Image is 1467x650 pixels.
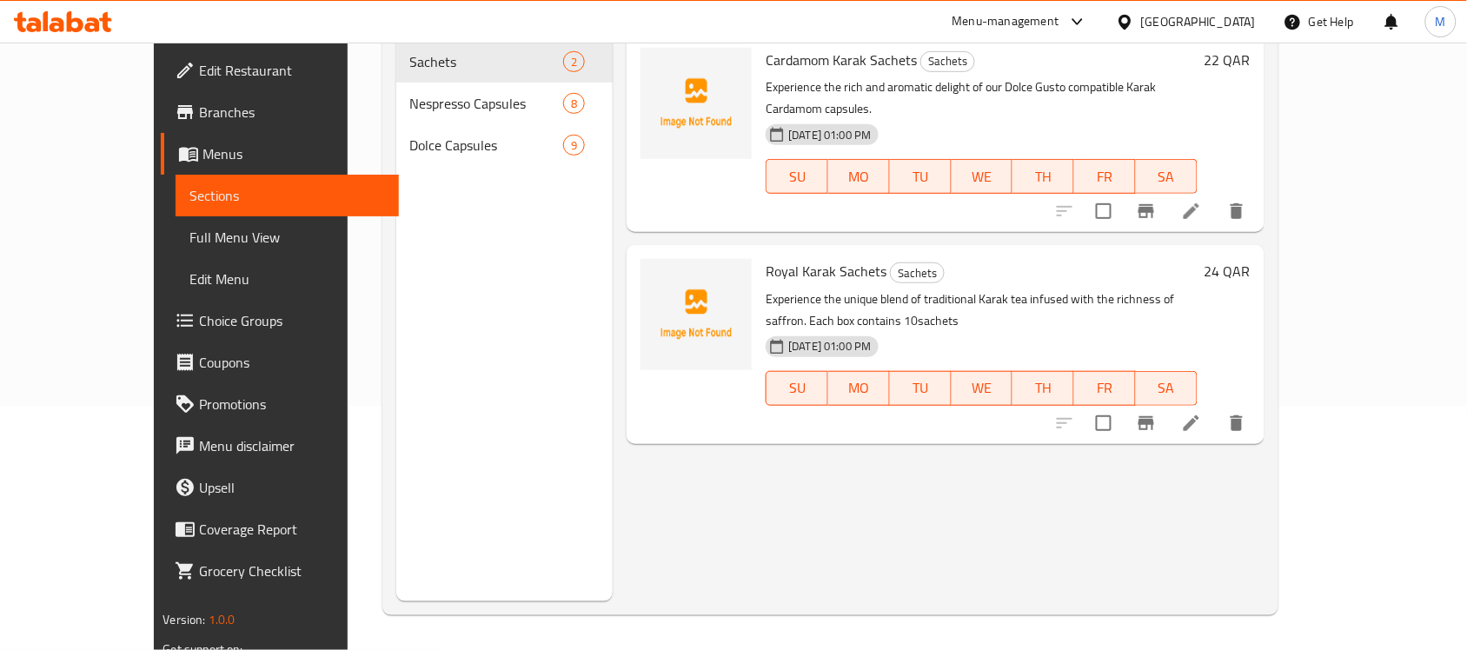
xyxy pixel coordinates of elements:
a: Upsell [161,467,399,508]
p: Experience the unique blend of traditional Karak tea infused with the richness of saffron. Each b... [766,289,1197,332]
span: Royal Karak Sachets [766,258,886,284]
span: SA [1143,164,1191,189]
span: Full Menu View [189,227,385,248]
button: TH [1012,371,1074,406]
span: Select to update [1085,405,1122,441]
span: TU [897,375,945,401]
span: 9 [564,137,584,154]
button: MO [828,371,890,406]
span: Nespresso Capsules [410,93,564,114]
span: Sachets [410,51,564,72]
span: WE [959,375,1006,401]
span: [DATE] 01:00 PM [781,338,878,355]
span: MO [835,375,883,401]
a: Promotions [161,383,399,425]
button: WE [952,371,1013,406]
span: 1.0.0 [209,608,236,631]
a: Grocery Checklist [161,550,399,592]
span: Menus [202,143,385,164]
h6: 22 QAR [1205,48,1251,72]
span: Sachets [921,51,974,71]
span: Cardamom Karak Sachets [766,47,917,73]
button: Branch-specific-item [1125,190,1167,232]
span: Edit Menu [189,269,385,289]
span: Select to update [1085,193,1122,229]
h6: 24 QAR [1205,259,1251,283]
span: FR [1081,375,1129,401]
div: Sachets [890,262,945,283]
span: MO [835,164,883,189]
a: Choice Groups [161,300,399,342]
div: [GEOGRAPHIC_DATA] [1141,12,1256,31]
span: Coverage Report [199,519,385,540]
button: SA [1136,159,1198,194]
span: WE [959,164,1006,189]
span: SU [773,375,821,401]
button: delete [1216,402,1258,444]
div: items [563,51,585,72]
button: FR [1074,371,1136,406]
span: M [1436,12,1446,31]
div: Menu-management [953,11,1059,32]
div: Sachets [920,51,975,72]
div: Nespresso Capsules8 [396,83,614,124]
p: Experience the rich and aromatic delight of our Dolce Gusto compatible Karak Cardamom capsules. [766,76,1197,120]
span: Coupons [199,352,385,373]
a: Menu disclaimer [161,425,399,467]
a: Branches [161,91,399,133]
span: Grocery Checklist [199,560,385,581]
span: FR [1081,164,1129,189]
span: SU [773,164,821,189]
button: Branch-specific-item [1125,402,1167,444]
span: 8 [564,96,584,112]
span: Version: [163,608,205,631]
button: TU [890,159,952,194]
button: delete [1216,190,1258,232]
a: Coverage Report [161,508,399,550]
span: Upsell [199,477,385,498]
a: Coupons [161,342,399,383]
a: Full Menu View [176,216,399,258]
span: Menu disclaimer [199,435,385,456]
a: Edit menu item [1181,201,1202,222]
span: Edit Restaurant [199,60,385,81]
a: Edit Menu [176,258,399,300]
span: SA [1143,375,1191,401]
button: FR [1074,159,1136,194]
a: Menus [161,133,399,175]
span: Dolce Capsules [410,135,564,156]
span: [DATE] 01:00 PM [781,127,878,143]
div: Sachets2 [396,41,614,83]
span: 2 [564,54,584,70]
span: Choice Groups [199,310,385,331]
button: SA [1136,371,1198,406]
a: Edit Restaurant [161,50,399,91]
span: Branches [199,102,385,123]
button: SU [766,159,828,194]
img: Royal Karak Sachets [641,259,752,370]
span: Sachets [891,263,944,283]
div: Dolce Capsules9 [396,124,614,166]
button: TH [1012,159,1074,194]
a: Sections [176,175,399,216]
div: items [563,93,585,114]
span: TH [1019,375,1067,401]
span: TU [897,164,945,189]
a: Edit menu item [1181,413,1202,434]
nav: Menu sections [396,34,614,173]
button: MO [828,159,890,194]
img: Cardamom Karak Sachets [641,48,752,159]
span: TH [1019,164,1067,189]
span: Promotions [199,394,385,415]
button: SU [766,371,828,406]
button: WE [952,159,1013,194]
div: items [563,135,585,156]
button: TU [890,371,952,406]
span: Sections [189,185,385,206]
